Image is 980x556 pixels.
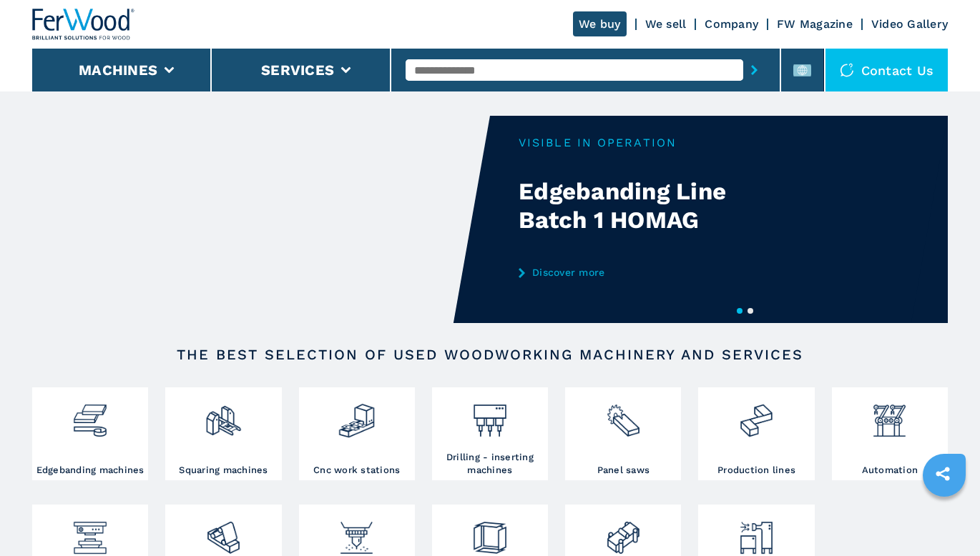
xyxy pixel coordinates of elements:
[925,456,961,492] a: sharethis
[338,391,376,440] img: centro_di_lavoro_cnc_2.png
[261,61,334,79] button: Services
[79,61,157,79] button: Machines
[432,387,548,480] a: Drilling - inserting machines
[832,387,948,480] a: Automation
[825,49,949,91] div: Contact us
[179,464,268,477] h3: Squaring machines
[840,63,854,77] img: Contact us
[738,391,775,440] img: linee_di_produzione_2.png
[919,492,969,545] iframe: Chat
[519,267,799,278] a: Discover more
[313,464,400,477] h3: Cnc work stations
[165,387,281,480] a: Squaring machines
[743,54,765,86] button: submit-button
[471,391,509,440] img: foratrici_inseritrici_2.png
[32,387,148,480] a: Edgebanding machines
[777,17,853,31] a: FW Magazine
[71,391,109,440] img: bordatrici_1.png
[604,391,642,440] img: sezionatrici_2.png
[565,387,681,480] a: Panel saws
[36,464,144,477] h3: Edgebanding machines
[32,116,490,323] video: Your browser does not support the video tag.
[748,308,753,314] button: 2
[705,17,758,31] a: Company
[573,11,627,36] a: We buy
[32,9,135,40] img: Ferwood
[205,391,242,440] img: squadratrici_2.png
[299,387,415,480] a: Cnc work stations
[871,17,948,31] a: Video Gallery
[597,464,650,477] h3: Panel saws
[436,451,544,477] h3: Drilling - inserting machines
[862,464,918,477] h3: Automation
[737,308,743,314] button: 1
[871,391,908,440] img: automazione.png
[78,346,902,363] h2: The best selection of used woodworking machinery and services
[717,464,795,477] h3: Production lines
[698,387,814,480] a: Production lines
[645,17,687,31] a: We sell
